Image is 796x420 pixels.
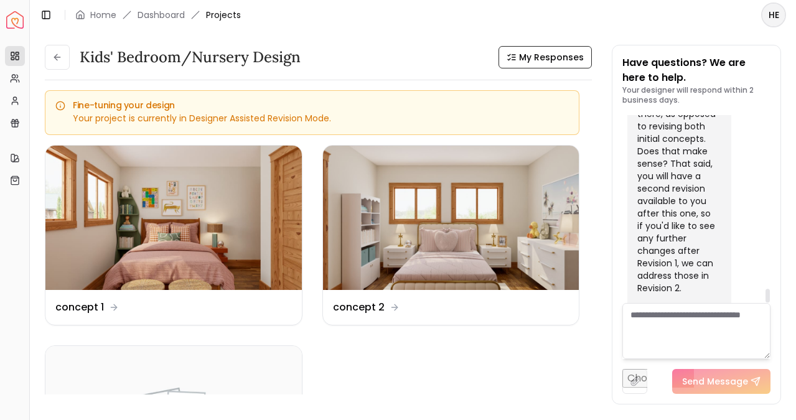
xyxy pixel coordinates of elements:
a: Dashboard [138,9,185,21]
p: Your designer will respond within 2 business days. [622,85,770,105]
img: concept 2 [323,146,579,290]
span: HE [762,4,785,26]
a: concept 2concept 2 [322,145,580,325]
a: concept 1concept 1 [45,145,302,325]
img: concept 1 [45,146,302,290]
span: Projects [206,9,241,21]
p: Have questions? We are here to help. [622,55,770,85]
img: Spacejoy Logo [6,11,24,29]
dd: concept 2 [333,300,385,315]
button: My Responses [499,46,592,68]
span: My Responses [519,51,584,63]
nav: breadcrumb [75,9,241,21]
div: Your project is currently in Designer Assisted Revision Mode. [55,112,569,124]
a: Spacejoy [6,11,24,29]
dd: concept 1 [55,300,104,315]
a: Home [90,9,116,21]
h5: Fine-tuning your design [55,101,569,110]
button: HE [761,2,786,27]
h3: Kids' Bedroom/Nursery design [80,47,301,67]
